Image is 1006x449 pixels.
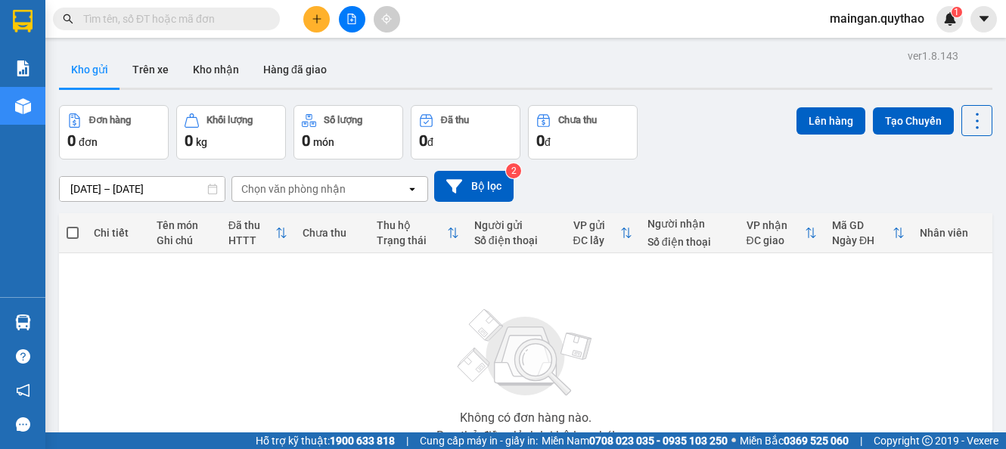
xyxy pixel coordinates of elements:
[256,432,395,449] span: Hỗ trợ kỹ thuật:
[60,177,225,201] input: Select a date range.
[83,11,262,27] input: Tìm tên, số ĐT hoặc mã đơn
[740,432,849,449] span: Miền Bắc
[784,435,849,447] strong: 0369 525 060
[545,136,551,148] span: đ
[747,219,805,231] div: VP nhận
[506,163,521,178] sup: 2
[241,181,346,197] div: Chọn văn phòng nhận
[573,219,620,231] div: VP gửi
[796,107,865,135] button: Lên hàng
[79,136,98,148] span: đơn
[251,51,339,88] button: Hàng đã giao
[420,432,538,449] span: Cung cấp máy in - giấy in:
[94,227,141,239] div: Chi tiết
[922,435,933,446] span: copyright
[381,14,392,24] span: aim
[558,115,597,125] div: Chưa thu
[369,213,467,253] th: Toggle SortBy
[377,219,447,231] div: Thu hộ
[330,435,395,447] strong: 1900 633 818
[303,6,330,33] button: plus
[427,136,433,148] span: đ
[157,234,213,246] div: Ghi chú
[566,213,640,253] th: Toggle SortBy
[952,7,962,17] sup: 1
[528,105,638,159] button: Chưa thu0đ
[824,213,912,253] th: Toggle SortBy
[436,430,615,442] div: Bạn thử điều chỉnh lại bộ lọc nhé!
[228,234,275,246] div: HTTT
[419,132,427,150] span: 0
[542,432,728,449] span: Miền Nam
[474,234,558,246] div: Số điện thoại
[832,234,893,246] div: Ngày ĐH
[346,14,357,24] span: file-add
[747,234,805,246] div: ĐC giao
[474,219,558,231] div: Người gửi
[120,51,181,88] button: Trên xe
[15,98,31,114] img: warehouse-icon
[59,105,169,159] button: Đơn hàng0đơn
[536,132,545,150] span: 0
[59,51,120,88] button: Kho gửi
[647,236,731,248] div: Số điện thoại
[943,12,957,26] img: icon-new-feature
[377,234,447,246] div: Trạng thái
[13,10,33,33] img: logo-vxr
[450,300,601,406] img: svg+xml;base64,PHN2ZyBjbGFzcz0ibGlzdC1wbHVnX19zdmciIHhtbG5zPSJodHRwOi8vd3d3LnczLm9yZy8yMDAwL3N2Zy...
[324,115,362,125] div: Số lượng
[589,435,728,447] strong: 0708 023 035 - 0935 103 250
[67,132,76,150] span: 0
[441,115,469,125] div: Đã thu
[954,7,959,17] span: 1
[460,412,591,424] div: Không có đơn hàng nào.
[293,105,403,159] button: Số lượng0món
[374,6,400,33] button: aim
[860,432,862,449] span: |
[573,234,620,246] div: ĐC lấy
[16,349,30,364] span: question-circle
[970,6,997,33] button: caret-down
[406,183,418,195] svg: open
[15,314,31,330] img: warehouse-icon
[908,48,958,64] div: ver 1.8.143
[63,14,73,24] span: search
[731,438,736,444] span: ⚪️
[16,417,30,432] span: message
[15,60,31,76] img: solution-icon
[739,213,824,253] th: Toggle SortBy
[196,136,207,148] span: kg
[920,227,985,239] div: Nhân viên
[176,105,286,159] button: Khối lượng0kg
[89,115,131,125] div: Đơn hàng
[312,14,322,24] span: plus
[818,9,936,28] span: maingan.quythao
[832,219,893,231] div: Mã GD
[302,132,310,150] span: 0
[181,51,251,88] button: Kho nhận
[873,107,954,135] button: Tạo Chuyến
[406,432,408,449] span: |
[16,383,30,398] span: notification
[647,218,731,230] div: Người nhận
[157,219,213,231] div: Tên món
[313,136,334,148] span: món
[977,12,991,26] span: caret-down
[206,115,253,125] div: Khối lượng
[185,132,193,150] span: 0
[228,219,275,231] div: Đã thu
[411,105,520,159] button: Đã thu0đ
[434,171,514,202] button: Bộ lọc
[303,227,362,239] div: Chưa thu
[221,213,295,253] th: Toggle SortBy
[339,6,365,33] button: file-add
